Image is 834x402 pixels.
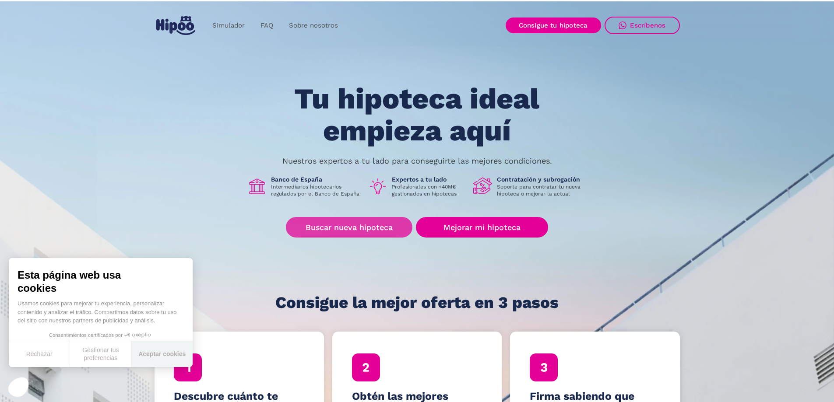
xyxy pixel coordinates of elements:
[271,175,361,183] h1: Banco de España
[271,183,361,197] p: Intermediarios hipotecarios regulados por el Banco de España
[630,21,666,29] div: Escríbenos
[155,13,197,38] a: home
[416,217,548,238] a: Mejorar mi hipoteca
[497,183,587,197] p: Soporte para contratar tu nueva hipoteca o mejorar la actual
[281,17,346,34] a: Sobre nosotros
[251,83,583,147] h1: Tu hipoteca ideal empieza aquí
[497,175,587,183] h1: Contratación y subrogación
[506,17,601,33] a: Consigue tu hipoteca
[392,183,466,197] p: Profesionales con +40M€ gestionados en hipotecas
[286,217,412,238] a: Buscar nueva hipoteca
[253,17,281,34] a: FAQ
[204,17,253,34] a: Simulador
[282,157,552,164] p: Nuestros expertos a tu lado para conseguirte las mejores condiciones.
[275,294,559,311] h1: Consigue la mejor oferta en 3 pasos
[392,175,466,183] h1: Expertos a tu lado
[605,17,680,34] a: Escríbenos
